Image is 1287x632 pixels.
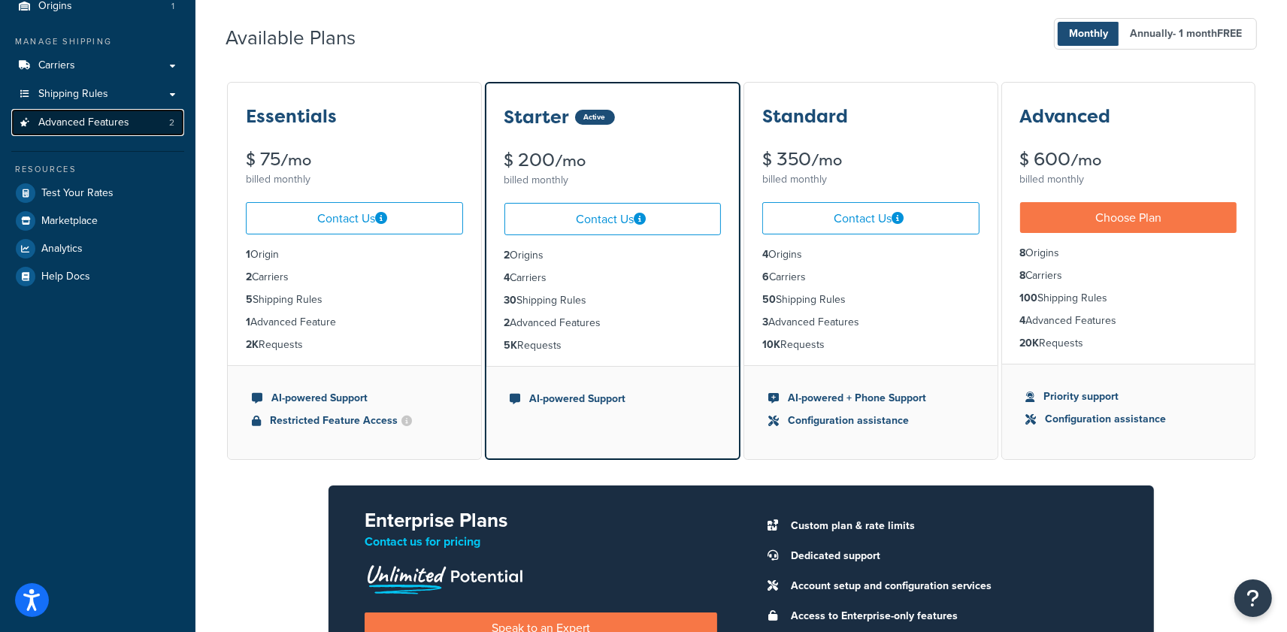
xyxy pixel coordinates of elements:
[504,292,722,309] li: Shipping Rules
[11,180,184,207] a: Test Your Rates
[1217,26,1242,41] b: FREE
[762,107,848,126] h3: Standard
[246,202,463,234] a: Contact Us
[1020,290,1237,307] li: Shipping Rules
[783,516,1118,537] li: Custom plan & rate limits
[1020,202,1237,233] a: Choose Plan
[504,247,510,263] strong: 2
[169,116,174,129] span: 2
[246,107,337,126] h3: Essentials
[1173,26,1242,41] span: - 1 month
[504,151,722,170] div: $ 200
[504,107,570,127] h3: Starter
[11,109,184,137] li: Advanced Features
[762,246,768,262] strong: 4
[1071,150,1102,171] small: /mo
[811,150,842,171] small: /mo
[504,292,517,308] strong: 30
[11,163,184,176] div: Resources
[11,109,184,137] a: Advanced Features 2
[246,169,463,190] div: billed monthly
[1020,268,1237,284] li: Carriers
[504,170,722,191] div: billed monthly
[246,314,250,330] strong: 1
[11,35,184,48] div: Manage Shipping
[762,202,980,234] a: Contact Us
[1020,335,1040,351] strong: 20K
[246,246,463,263] li: Origin
[1020,313,1026,328] strong: 4
[504,337,518,353] strong: 5K
[1020,150,1237,169] div: $ 600
[365,560,524,594] img: Unlimited Potential
[504,203,722,235] a: Contact Us
[41,243,83,256] span: Analytics
[510,391,716,407] li: AI-powered Support
[246,246,250,262] strong: 1
[11,263,184,290] a: Help Docs
[38,88,108,101] span: Shipping Rules
[246,337,463,353] li: Requests
[762,269,769,285] strong: 6
[41,187,114,200] span: Test Your Rates
[783,546,1118,567] li: Dedicated support
[11,235,184,262] a: Analytics
[504,270,510,286] strong: 4
[1020,107,1111,126] h3: Advanced
[768,390,974,407] li: AI-powered + Phone Support
[252,390,457,407] li: AI-powered Support
[246,269,463,286] li: Carriers
[575,110,615,125] div: Active
[41,215,98,228] span: Marketplace
[246,150,463,169] div: $ 75
[1026,411,1231,428] li: Configuration assistance
[783,576,1118,597] li: Account setup and configuration services
[783,606,1118,627] li: Access to Enterprise-only features
[762,169,980,190] div: billed monthly
[768,413,974,429] li: Configuration assistance
[41,271,90,283] span: Help Docs
[1234,579,1272,617] button: Open Resource Center
[762,314,768,330] strong: 3
[1020,335,1237,352] li: Requests
[762,337,780,352] strong: 10K
[1119,22,1253,46] span: Annually
[246,314,463,331] li: Advanced Feature
[762,269,980,286] li: Carriers
[762,314,980,331] li: Advanced Features
[1058,22,1119,46] span: Monthly
[38,59,75,72] span: Carriers
[1020,313,1237,329] li: Advanced Features
[762,337,980,353] li: Requests
[38,116,129,129] span: Advanced Features
[762,292,776,307] strong: 50
[1054,18,1257,50] button: Monthly Annually- 1 monthFREE
[1020,245,1237,262] li: Origins
[1020,245,1026,261] strong: 8
[365,531,717,552] p: Contact us for pricing
[504,337,722,354] li: Requests
[504,270,722,286] li: Carriers
[252,413,457,429] li: Restricted Feature Access
[246,292,463,308] li: Shipping Rules
[246,269,252,285] strong: 2
[11,207,184,234] a: Marketplace
[11,52,184,80] a: Carriers
[280,150,311,171] small: /mo
[1026,389,1231,405] li: Priority support
[504,315,510,331] strong: 2
[556,150,586,171] small: /mo
[11,80,184,108] a: Shipping Rules
[1020,169,1237,190] div: billed monthly
[226,27,378,49] h2: Available Plans
[762,292,980,308] li: Shipping Rules
[504,247,722,264] li: Origins
[246,337,259,352] strong: 2K
[365,510,717,531] h2: Enterprise Plans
